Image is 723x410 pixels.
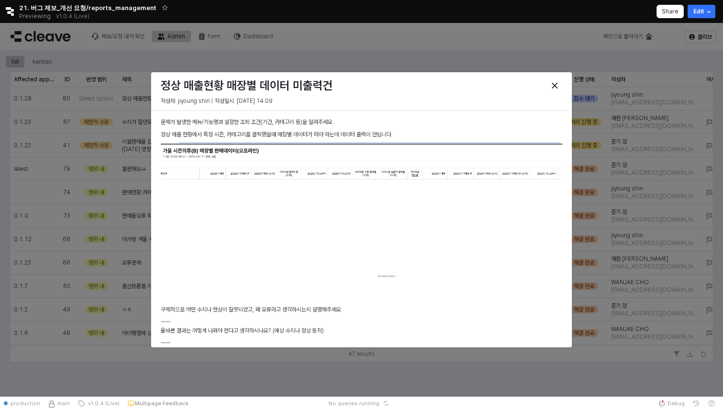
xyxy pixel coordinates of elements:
[161,131,562,139] p: 정상 매출 현황에서 특정 시즌, 카테고리를 클릭했을때 매장별 데이터가 떠야 하는데 데이터 출력이 안됩니다.
[381,400,391,406] button: Reset app state
[704,397,719,410] button: Help
[160,3,170,12] button: Add app to favorites
[668,399,685,407] span: Debug
[329,399,379,407] span: No queries running
[161,339,562,347] p: ㅡㅡ
[19,10,95,23] div: Previewing v1.0.4 (Live)
[51,10,95,23] button: Releases and History
[57,399,70,407] span: main
[161,318,562,326] p: ㅡㅡ
[654,397,689,410] button: Debug
[56,12,89,20] p: v1.0.4 (Live)
[689,397,704,410] button: History
[161,143,562,303] img: BaqUJBtxf9w4AAAAAElFTkSuQmCC
[135,399,188,407] p: Multipage Feedback
[547,78,562,93] button: Close
[161,118,562,372] div: 구체적으로 어떤 수치나 현상이 잘못되었고, 왜 오류라고 생각하시는지 설명해주세요. 올바른 결과는 어떻게 나와야 한다고 생각하시나요? (예상 수치나 정상 동작) 마지막으로 덧붙...
[688,5,715,18] button: Edit
[161,79,460,92] h3: 정상 매출현황 매장별 데이터 미출력건
[85,399,120,407] span: v1.0.4 (Live)
[161,97,358,105] p: 작성자: jiyoung shin | 작성일시: [DATE] 14:09
[123,397,192,410] button: Multipage Feedback
[657,5,684,18] button: Share app
[11,399,40,407] span: production
[19,3,156,12] span: 21. 버그 제보_개선 요청/reports_management
[44,397,74,410] button: Source Control
[662,8,679,15] p: Share
[74,397,123,410] button: v1.0.4 (Live)
[161,118,562,127] p: 문제가 발생한 메뉴/기능명과 설정한 조회 조건(기간, 카테고리 등)을 알려주세요.
[19,11,51,21] span: Previewing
